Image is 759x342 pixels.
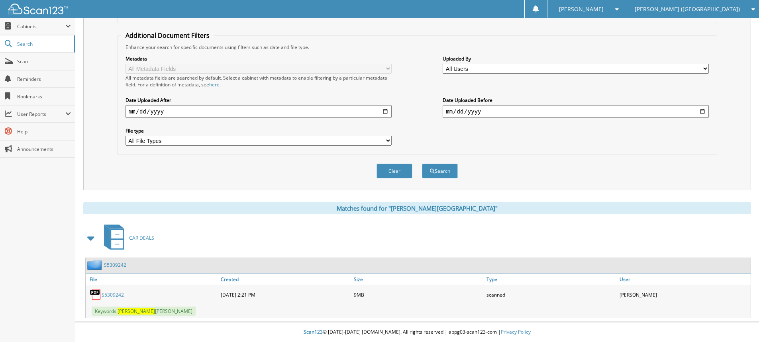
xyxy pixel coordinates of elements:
div: Matches found for "[PERSON_NAME][GEOGRAPHIC_DATA]" [83,202,751,214]
input: start [126,105,392,118]
a: File [86,274,219,285]
span: Reminders [17,76,71,82]
label: Uploaded By [443,55,709,62]
img: scan123-logo-white.svg [8,4,68,14]
span: Keywords: [PERSON_NAME] [92,307,196,316]
a: S5309242 [104,262,126,268]
legend: Additional Document Filters [122,31,214,40]
a: S5309242 [102,291,124,298]
span: [PERSON_NAME] ([GEOGRAPHIC_DATA]) [635,7,740,12]
div: [PERSON_NAME] [618,287,751,303]
span: Search [17,41,70,47]
div: scanned [484,287,618,303]
div: Enhance your search for specific documents using filters such as date and file type. [122,44,713,51]
img: folder2.png [87,260,104,270]
a: CAR DEALS [99,222,154,254]
span: [PERSON_NAME] [118,308,155,315]
a: Privacy Policy [501,328,531,335]
div: [DATE] 2:21 PM [219,287,352,303]
input: end [443,105,709,118]
span: Announcements [17,146,71,152]
a: User [618,274,751,285]
a: Created [219,274,352,285]
button: Clear [377,164,412,178]
a: Size [352,274,485,285]
span: Scan123 [304,328,323,335]
label: Date Uploaded Before [443,97,709,104]
iframe: Chat Widget [719,304,759,342]
span: Help [17,128,71,135]
div: 9MB [352,287,485,303]
label: Metadata [126,55,392,62]
label: Date Uploaded After [126,97,392,104]
span: [PERSON_NAME] [559,7,604,12]
img: PDF.png [90,289,102,301]
a: here [209,81,220,88]
div: © [DATE]-[DATE] [DOMAIN_NAME]. All rights reserved | appg03-scan123-com | [75,322,759,342]
div: All metadata fields are searched by default. Select a cabinet with metadata to enable filtering b... [126,74,392,88]
span: Cabinets [17,23,65,30]
button: Search [422,164,458,178]
a: Type [484,274,618,285]
span: Bookmarks [17,93,71,100]
span: User Reports [17,111,65,117]
label: File type [126,127,392,134]
span: Scan [17,58,71,65]
span: CAR DEALS [129,235,154,241]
